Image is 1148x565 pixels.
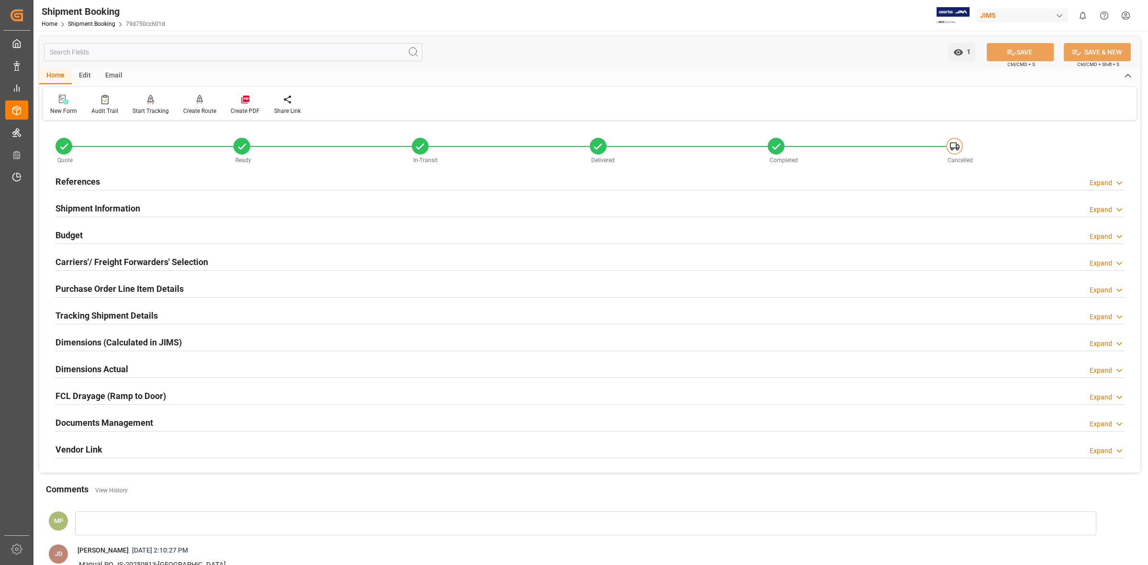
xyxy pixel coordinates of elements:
[1093,5,1115,26] button: Help Center
[55,550,62,557] span: JD
[1090,232,1112,242] div: Expand
[1090,366,1112,376] div: Expand
[98,68,130,84] div: Email
[948,157,973,164] span: Cancelled
[976,6,1072,24] button: JIMS
[976,9,1068,22] div: JIMS
[770,157,798,164] span: Completed
[68,21,115,27] a: Shipment Booking
[1077,61,1119,68] span: Ctrl/CMD + Shift + S
[55,336,182,349] h2: Dimensions (Calculated in JIMS)
[95,487,128,494] a: View History
[1090,339,1112,349] div: Expand
[231,107,260,115] div: Create PDF
[1072,5,1093,26] button: show 0 new notifications
[42,4,165,19] div: Shipment Booking
[55,309,158,322] h2: Tracking Shipment Details
[55,175,100,188] h2: References
[55,416,153,429] h2: Documents Management
[413,157,438,164] span: In-Transit
[963,48,971,55] span: 1
[46,483,88,496] h2: Comments
[591,157,615,164] span: Delivered
[91,107,118,115] div: Audit Trail
[1064,43,1131,61] button: SAVE & NEW
[55,363,128,376] h2: Dimensions Actual
[1090,258,1112,268] div: Expand
[1090,312,1112,322] div: Expand
[55,255,208,268] h2: Carriers'/ Freight Forwarders' Selection
[54,517,63,524] span: MP
[55,282,184,295] h2: Purchase Order Line Item Details
[1090,392,1112,402] div: Expand
[129,546,191,554] span: [DATE] 2:10:27 PM
[937,7,970,24] img: Exertis%20JAM%20-%20Email%20Logo.jpg_1722504956.jpg
[1090,205,1112,215] div: Expand
[235,157,251,164] span: Ready
[42,21,57,27] a: Home
[57,157,73,164] span: Quote
[55,202,140,215] h2: Shipment Information
[1090,285,1112,295] div: Expand
[50,107,77,115] div: New Form
[39,68,72,84] div: Home
[987,43,1054,61] button: SAVE
[183,107,216,115] div: Create Route
[77,546,129,554] span: [PERSON_NAME]
[44,43,422,61] input: Search Fields
[72,68,98,84] div: Edit
[55,443,102,456] h2: Vendor Link
[132,107,169,115] div: Start Tracking
[1090,446,1112,456] div: Expand
[274,107,301,115] div: Share Link
[1007,61,1035,68] span: Ctrl/CMD + S
[55,229,83,242] h2: Budget
[1090,178,1112,188] div: Expand
[1090,419,1112,429] div: Expand
[55,389,166,402] h2: FCL Drayage (Ramp to Door)
[949,43,975,61] button: open menu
